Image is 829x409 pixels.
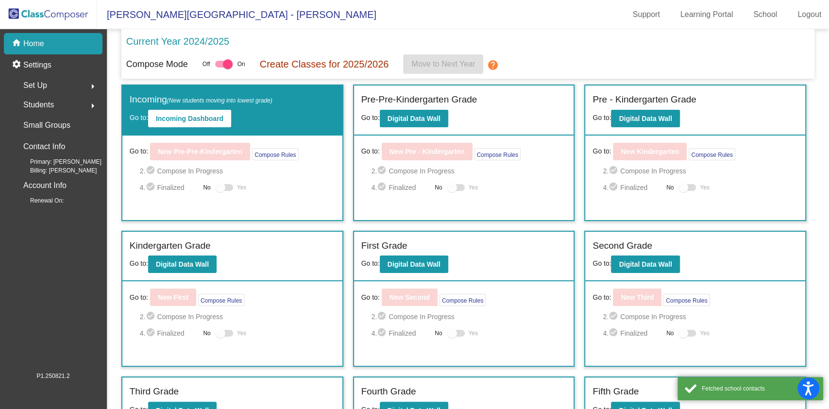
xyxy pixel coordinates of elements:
span: 2. Compose In Progress [372,165,567,177]
span: Primary: [PERSON_NAME] [15,157,102,166]
span: 2. Compose In Progress [603,311,798,323]
span: Go to: [361,146,380,156]
b: Digital Data Wall [619,115,672,122]
button: Digital Data Wall [380,256,448,273]
button: Digital Data Wall [611,110,679,127]
span: 4. Finalized [603,327,661,339]
mat-icon: check_circle [146,311,157,323]
span: 4. Finalized [372,182,430,193]
label: Fifth Grade [592,385,639,399]
b: New Kindergarten [621,148,679,155]
a: Support [625,7,668,22]
span: 4. Finalized [140,182,199,193]
b: Digital Data Wall [388,260,440,268]
label: Kindergarten Grade [130,239,211,253]
button: Compose Rules [198,294,244,306]
span: Yes [237,182,247,193]
span: No [203,329,210,338]
span: Off [203,60,210,68]
b: Digital Data Wall [619,260,672,268]
span: Yes [700,327,710,339]
button: Digital Data Wall [148,256,217,273]
label: Pre - Kindergarten Grade [592,93,696,107]
span: Go to: [592,114,611,121]
button: Move to Next Year [403,54,483,74]
mat-icon: home [12,38,23,50]
span: 4. Finalized [140,327,199,339]
b: Digital Data Wall [388,115,440,122]
span: 2. Compose In Progress [603,165,798,177]
label: First Grade [361,239,407,253]
span: Yes [469,182,478,193]
mat-icon: check_circle [609,182,620,193]
span: 4. Finalized [603,182,661,193]
mat-icon: check_circle [609,311,620,323]
mat-icon: check_circle [146,327,157,339]
span: Go to: [130,146,148,156]
span: Go to: [592,146,611,156]
button: Compose Rules [663,294,710,306]
span: Go to: [361,114,380,121]
span: 2. Compose In Progress [140,311,335,323]
button: New First [150,289,196,306]
div: Fetched school contacts [702,384,816,393]
span: 2. Compose In Progress [140,165,335,177]
span: Go to: [592,259,611,267]
span: [PERSON_NAME][GEOGRAPHIC_DATA] - [PERSON_NAME] [97,7,376,22]
button: Compose Rules [252,148,298,160]
b: New First [158,293,188,301]
label: Incoming [130,93,272,107]
button: Digital Data Wall [380,110,448,127]
mat-icon: arrow_right [87,81,99,92]
b: New Pre-Pre-Kindergarten [158,148,242,155]
b: New Pre - Kindergarten [389,148,465,155]
mat-icon: settings [12,59,23,71]
span: No [203,183,210,192]
button: Compose Rules [440,294,486,306]
a: Learning Portal [673,7,741,22]
span: No [435,183,442,192]
b: Incoming Dashboard [156,115,223,122]
span: Go to: [361,259,380,267]
label: Pre-Pre-Kindergarten Grade [361,93,477,107]
button: Incoming Dashboard [148,110,231,127]
mat-icon: check_circle [609,327,620,339]
mat-icon: check_circle [377,327,389,339]
p: Compose Mode [126,58,188,71]
span: On [237,60,245,68]
button: New Third [613,289,661,306]
b: Digital Data Wall [156,260,209,268]
span: No [666,183,674,192]
mat-icon: check_circle [146,182,157,193]
span: No [666,329,674,338]
span: Move to Next Year [411,60,475,68]
b: New Second [389,293,430,301]
mat-icon: check_circle [146,165,157,177]
button: Compose Rules [689,148,735,160]
label: Third Grade [130,385,179,399]
span: Yes [700,182,710,193]
button: New Pre-Pre-Kindergarten [150,143,250,160]
label: Fourth Grade [361,385,416,399]
mat-icon: check_circle [377,311,389,323]
p: Small Groups [23,119,70,132]
span: Billing: [PERSON_NAME] [15,166,97,175]
span: Set Up [23,79,47,92]
span: Go to: [130,259,148,267]
span: Go to: [592,292,611,303]
p: Contact Info [23,140,65,153]
mat-icon: check_circle [377,182,389,193]
button: Digital Data Wall [611,256,679,273]
span: (New students moving into lowest grade) [167,97,272,104]
span: Yes [469,327,478,339]
span: 4. Finalized [372,327,430,339]
a: Logout [790,7,829,22]
b: New Third [621,293,654,301]
mat-icon: check_circle [377,165,389,177]
p: Account Info [23,179,67,192]
mat-icon: arrow_right [87,100,99,112]
p: Create Classes for 2025/2026 [260,57,389,71]
span: Go to: [130,114,148,121]
span: 2. Compose In Progress [372,311,567,323]
a: School [745,7,785,22]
